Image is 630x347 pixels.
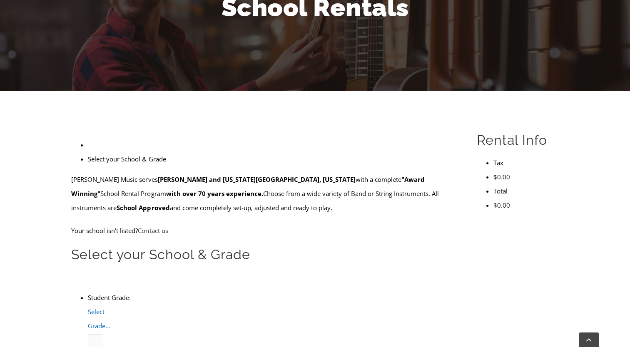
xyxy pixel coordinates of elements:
strong: [PERSON_NAME] and [US_STATE][GEOGRAPHIC_DATA], [US_STATE] [157,175,355,183]
h2: Select your School & Grade [71,246,457,263]
a: Contact us [138,226,168,235]
li: Tax [493,156,559,170]
strong: with over 70 years experience. [166,189,263,198]
p: [PERSON_NAME] Music serves with a complete School Rental Program Choose from a wide variety of Ba... [71,172,457,215]
li: Total [493,184,559,198]
li: $0.00 [493,170,559,184]
h2: Rental Info [477,131,559,149]
span: Select Grade... [88,307,110,330]
strong: School Approved [117,203,169,212]
li: Select your School & Grade [88,152,457,166]
p: Your school isn't listed? [71,223,457,238]
li: $0.00 [493,198,559,212]
label: Student Grade: [88,293,131,302]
